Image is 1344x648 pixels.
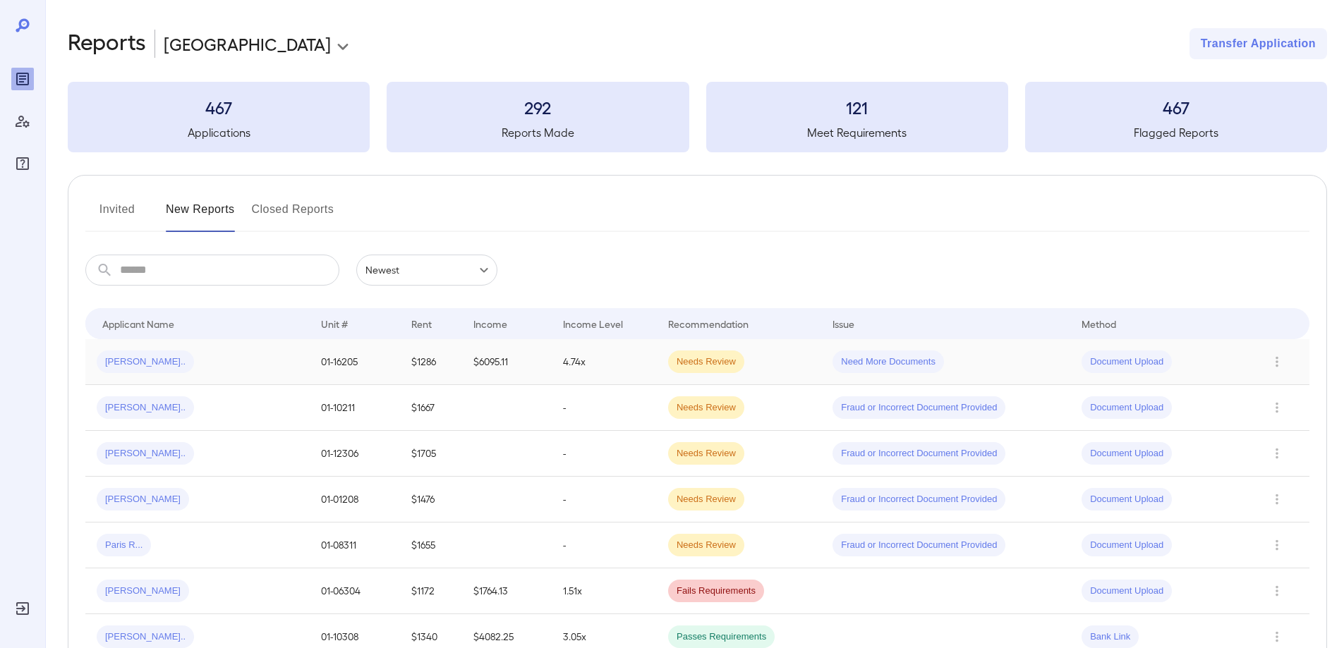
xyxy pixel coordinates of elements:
[411,315,434,332] div: Rent
[473,315,507,332] div: Income
[400,339,462,385] td: $1286
[668,355,744,369] span: Needs Review
[1082,539,1172,552] span: Document Upload
[1082,630,1139,644] span: Bank Link
[1025,96,1327,118] h3: 467
[11,152,34,175] div: FAQ
[668,493,744,506] span: Needs Review
[310,522,399,568] td: 01-08311
[400,522,462,568] td: $1655
[321,315,348,332] div: Unit #
[1266,625,1288,648] button: Row Actions
[310,477,399,522] td: 01-01208
[462,339,552,385] td: $6095.11
[1266,350,1288,373] button: Row Actions
[1266,488,1288,511] button: Row Actions
[387,96,689,118] h3: 292
[1266,534,1288,556] button: Row Actions
[1082,355,1172,369] span: Document Upload
[563,315,623,332] div: Income Level
[11,597,34,620] div: Log Out
[1082,401,1172,415] span: Document Upload
[97,493,189,506] span: [PERSON_NAME]
[97,539,151,552] span: Paris R...
[1082,315,1116,332] div: Method
[97,585,189,598] span: [PERSON_NAME]
[668,447,744,460] span: Needs Review
[668,401,744,415] span: Needs Review
[85,198,149,232] button: Invited
[310,385,399,431] td: 01-10211
[668,315,749,332] div: Recommendation
[462,568,552,614] td: $1764.13
[1189,28,1327,59] button: Transfer Application
[164,32,331,55] p: [GEOGRAPHIC_DATA]
[356,255,497,286] div: Newest
[1082,585,1172,598] span: Document Upload
[68,82,1327,152] summary: 467Applications292Reports Made121Meet Requirements467Flagged Reports
[552,522,657,568] td: -
[310,431,399,477] td: 01-12306
[552,339,657,385] td: 4.74x
[668,539,744,552] span: Needs Review
[97,447,194,460] span: [PERSON_NAME]..
[552,431,657,477] td: -
[166,198,235,232] button: New Reports
[833,493,1005,506] span: Fraud or Incorrect Document Provided
[1082,447,1172,460] span: Document Upload
[310,568,399,614] td: 01-06304
[387,124,689,141] h5: Reports Made
[552,568,657,614] td: 1.51x
[668,585,764,598] span: Fails Requirements
[706,124,1008,141] h5: Meet Requirements
[400,431,462,477] td: $1705
[252,198,334,232] button: Closed Reports
[1082,493,1172,506] span: Document Upload
[310,339,399,385] td: 01-16205
[400,568,462,614] td: $1172
[68,28,146,59] h2: Reports
[1266,580,1288,602] button: Row Actions
[706,96,1008,118] h3: 121
[668,630,775,644] span: Passes Requirements
[400,477,462,522] td: $1476
[68,124,370,141] h5: Applications
[552,385,657,431] td: -
[1266,396,1288,419] button: Row Actions
[97,401,194,415] span: [PERSON_NAME]..
[833,401,1005,415] span: Fraud or Incorrect Document Provided
[833,539,1005,552] span: Fraud or Incorrect Document Provided
[11,110,34,133] div: Manage Users
[552,477,657,522] td: -
[102,315,174,332] div: Applicant Name
[833,355,944,369] span: Need More Documents
[11,68,34,90] div: Reports
[97,355,194,369] span: [PERSON_NAME]..
[97,630,194,644] span: [PERSON_NAME]..
[833,447,1005,460] span: Fraud or Incorrect Document Provided
[833,315,855,332] div: Issue
[1025,124,1327,141] h5: Flagged Reports
[1266,442,1288,465] button: Row Actions
[68,96,370,118] h3: 467
[400,385,462,431] td: $1667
